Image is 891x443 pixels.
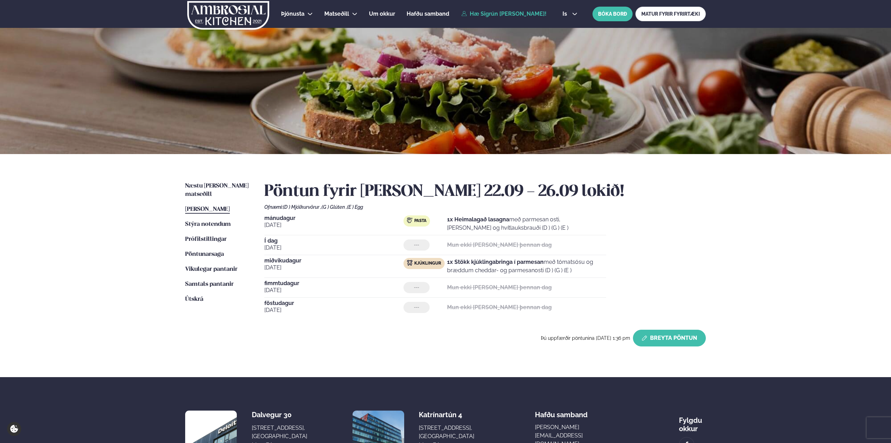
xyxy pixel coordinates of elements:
span: is [562,11,569,17]
div: [STREET_ADDRESS], [GEOGRAPHIC_DATA] [252,424,307,441]
a: Vikulegar pantanir [185,265,237,274]
span: [DATE] [264,286,403,295]
span: [DATE] [264,263,403,272]
strong: 1x Heimalagað lasagna [447,216,509,223]
span: [PERSON_NAME] [185,206,230,212]
a: MATUR FYRIR FYRIRTÆKI [635,7,706,21]
span: Útskrá [185,296,203,302]
p: með tómatsósu og bræddum cheddar- og parmesanosti (D ) (G ) (E ) [447,258,606,275]
span: --- [414,305,419,310]
a: Matseðill [324,10,349,18]
span: fimmtudagur [264,281,403,286]
span: föstudagur [264,300,403,306]
span: Næstu [PERSON_NAME] matseðill [185,183,249,197]
a: Næstu [PERSON_NAME] matseðill [185,182,250,199]
div: Ofnæmi: [264,204,706,210]
a: Hafðu samband [407,10,449,18]
a: Um okkur [369,10,395,18]
button: Breyta Pöntun [633,330,706,346]
div: Dalvegur 30 [252,411,307,419]
strong: Mun ekki [PERSON_NAME] þennan dag [447,242,552,248]
a: Samtals pantanir [185,280,234,289]
span: Vikulegar pantanir [185,266,237,272]
span: Hafðu samband [407,10,449,17]
a: Hæ Sigrún [PERSON_NAME]! [461,11,546,17]
span: Pasta [414,218,426,224]
div: Fylgdu okkur [679,411,706,433]
img: chicken.svg [407,260,413,266]
button: BÓKA BORÐ [592,7,633,21]
div: [STREET_ADDRESS], [GEOGRAPHIC_DATA] [419,424,474,441]
p: með parmesan osti, [PERSON_NAME] og hvítlauksbrauði (D ) (G ) (E ) [447,215,606,232]
span: mánudagur [264,215,403,221]
span: [DATE] [264,244,403,252]
span: Kjúklingur [414,261,441,266]
span: (E ) Egg [347,204,363,210]
span: Hafðu samband [535,405,588,419]
strong: Mun ekki [PERSON_NAME] þennan dag [447,284,552,291]
a: Pöntunarsaga [185,250,224,259]
a: [PERSON_NAME] [185,205,230,214]
span: Þjónusta [281,10,304,17]
span: Um okkur [369,10,395,17]
img: logo [187,1,270,30]
span: (G ) Glúten , [322,204,347,210]
span: Þú uppfærðir pöntunina [DATE] 1:36 pm [541,335,630,341]
a: Prófílstillingar [185,235,227,244]
span: [DATE] [264,306,403,314]
span: Í dag [264,238,403,244]
div: Katrínartún 4 [419,411,474,419]
span: Pöntunarsaga [185,251,224,257]
span: --- [414,242,419,248]
h2: Pöntun fyrir [PERSON_NAME] 22.09 - 26.09 lokið! [264,182,706,201]
strong: Mun ekki [PERSON_NAME] þennan dag [447,304,552,311]
a: Þjónusta [281,10,304,18]
button: is [557,11,583,17]
span: Stýra notendum [185,221,231,227]
span: [DATE] [264,221,403,229]
span: miðvikudagur [264,258,403,263]
span: --- [414,285,419,290]
strong: 1x Stökk kjúklingabringa í parmesan [447,259,544,265]
span: Samtals pantanir [185,281,234,287]
span: Matseðill [324,10,349,17]
a: Cookie settings [7,422,21,436]
a: Útskrá [185,295,203,304]
a: Stýra notendum [185,220,231,229]
span: (D ) Mjólkurvörur , [283,204,322,210]
img: pasta.svg [407,217,413,223]
span: Prófílstillingar [185,236,227,242]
